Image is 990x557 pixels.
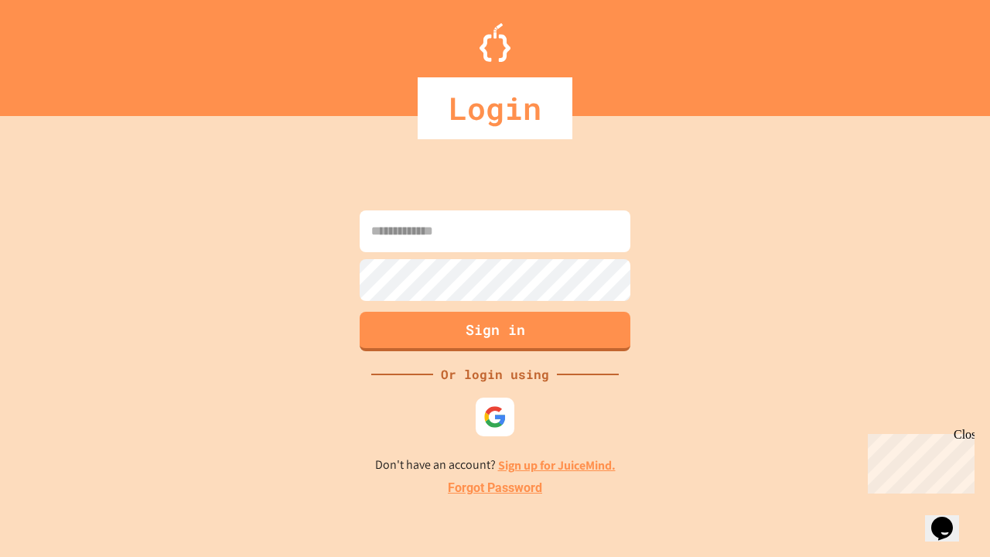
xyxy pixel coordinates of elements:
p: Don't have an account? [375,456,616,475]
div: Login [418,77,572,139]
div: Chat with us now!Close [6,6,107,98]
button: Sign in [360,312,630,351]
div: Or login using [433,365,557,384]
iframe: chat widget [862,428,975,494]
a: Forgot Password [448,479,542,497]
img: google-icon.svg [483,405,507,429]
iframe: chat widget [925,495,975,542]
a: Sign up for JuiceMind. [498,457,616,473]
img: Logo.svg [480,23,510,62]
